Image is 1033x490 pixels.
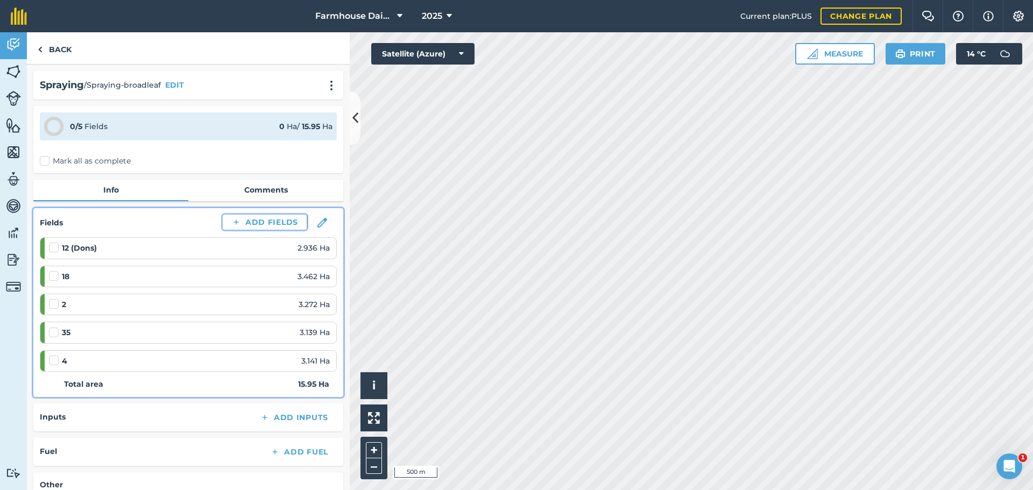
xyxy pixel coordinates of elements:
h2: Spraying [40,77,84,93]
img: svg+xml;base64,PD94bWwgdmVyc2lvbj0iMS4wIiBlbmNvZGluZz0idXRmLTgiPz4KPCEtLSBHZW5lcmF0b3I6IEFkb2JlIE... [6,279,21,294]
span: / Spraying-broadleaf [84,79,161,91]
span: 3.139 Ha [300,326,330,338]
strong: 18 [62,271,69,282]
strong: 4 [62,355,67,367]
img: Two speech bubbles overlapping with the left bubble in the forefront [922,11,935,22]
label: Mark all as complete [40,155,131,167]
strong: 2 [62,299,66,310]
button: Print [886,43,946,65]
h4: Fuel [40,445,57,457]
span: 3.272 Ha [299,299,330,310]
div: Fields [70,120,108,132]
img: svg+xml;base64,PHN2ZyB4bWxucz0iaHR0cDovL3d3dy53My5vcmcvMjAwMC9zdmciIHdpZHRoPSIyMCIgaGVpZ2h0PSIyNC... [325,80,338,91]
strong: 0 / 5 [70,122,82,131]
img: svg+xml;base64,PHN2ZyB3aWR0aD0iMTgiIGhlaWdodD0iMTgiIHZpZXdCb3g9IjAgMCAxOCAxOCIgZmlsbD0ibm9uZSIgeG... [317,218,327,228]
a: Back [27,32,82,64]
img: svg+xml;base64,PD94bWwgdmVyc2lvbj0iMS4wIiBlbmNvZGluZz0idXRmLTgiPz4KPCEtLSBHZW5lcmF0b3I6IEFkb2JlIE... [6,37,21,53]
button: + [366,442,382,458]
img: svg+xml;base64,PD94bWwgdmVyc2lvbj0iMS4wIiBlbmNvZGluZz0idXRmLTgiPz4KPCEtLSBHZW5lcmF0b3I6IEFkb2JlIE... [6,171,21,187]
h4: Inputs [40,411,66,423]
img: Four arrows, one pointing top left, one top right, one bottom right and the last bottom left [368,412,380,424]
img: svg+xml;base64,PHN2ZyB4bWxucz0iaHR0cDovL3d3dy53My5vcmcvMjAwMC9zdmciIHdpZHRoPSIxOSIgaGVpZ2h0PSIyNC... [895,47,905,60]
button: Measure [795,43,875,65]
img: svg+xml;base64,PHN2ZyB4bWxucz0iaHR0cDovL3d3dy53My5vcmcvMjAwMC9zdmciIHdpZHRoPSIxNyIgaGVpZ2h0PSIxNy... [983,10,994,23]
strong: 15.95 [302,122,320,131]
a: Comments [188,180,343,200]
strong: 12 (Dons) [62,242,97,254]
img: svg+xml;base64,PD94bWwgdmVyc2lvbj0iMS4wIiBlbmNvZGluZz0idXRmLTgiPz4KPCEtLSBHZW5lcmF0b3I6IEFkb2JlIE... [6,198,21,214]
a: Info [33,180,188,200]
span: i [372,379,376,392]
strong: 0 [279,122,285,131]
strong: Total area [64,378,103,390]
span: 3.141 Ha [301,355,330,367]
div: Ha / Ha [279,120,332,132]
span: 3.462 Ha [298,271,330,282]
img: Ruler icon [807,48,818,59]
span: 2.936 Ha [298,242,330,254]
span: 1 [1018,453,1027,462]
button: Add Inputs [251,410,337,425]
span: Current plan : PLUS [740,10,812,22]
button: i [360,372,387,399]
iframe: Intercom live chat [996,453,1022,479]
span: 14 ° C [967,43,986,65]
button: Satellite (Azure) [371,43,475,65]
button: – [366,458,382,474]
button: Add Fuel [261,444,337,459]
img: svg+xml;base64,PD94bWwgdmVyc2lvbj0iMS4wIiBlbmNvZGluZz0idXRmLTgiPz4KPCEtLSBHZW5lcmF0b3I6IEFkb2JlIE... [6,468,21,478]
img: svg+xml;base64,PD94bWwgdmVyc2lvbj0iMS4wIiBlbmNvZGluZz0idXRmLTgiPz4KPCEtLSBHZW5lcmF0b3I6IEFkb2JlIE... [6,225,21,241]
img: svg+xml;base64,PHN2ZyB4bWxucz0iaHR0cDovL3d3dy53My5vcmcvMjAwMC9zdmciIHdpZHRoPSI1NiIgaGVpZ2h0PSI2MC... [6,144,21,160]
img: fieldmargin Logo [11,8,27,25]
img: svg+xml;base64,PHN2ZyB4bWxucz0iaHR0cDovL3d3dy53My5vcmcvMjAwMC9zdmciIHdpZHRoPSI1NiIgaGVpZ2h0PSI2MC... [6,63,21,80]
img: svg+xml;base64,PD94bWwgdmVyc2lvbj0iMS4wIiBlbmNvZGluZz0idXRmLTgiPz4KPCEtLSBHZW5lcmF0b3I6IEFkb2JlIE... [6,91,21,106]
img: A cog icon [1012,11,1025,22]
img: svg+xml;base64,PHN2ZyB4bWxucz0iaHR0cDovL3d3dy53My5vcmcvMjAwMC9zdmciIHdpZHRoPSI5IiBoZWlnaHQ9IjI0Ii... [38,43,43,56]
img: svg+xml;base64,PHN2ZyB4bWxucz0iaHR0cDovL3d3dy53My5vcmcvMjAwMC9zdmciIHdpZHRoPSI1NiIgaGVpZ2h0PSI2MC... [6,117,21,133]
h4: Fields [40,217,63,229]
img: svg+xml;base64,PD94bWwgdmVyc2lvbj0iMS4wIiBlbmNvZGluZz0idXRmLTgiPz4KPCEtLSBHZW5lcmF0b3I6IEFkb2JlIE... [994,43,1016,65]
strong: 15.95 Ha [298,378,329,390]
button: Add Fields [223,215,307,230]
img: A question mark icon [952,11,965,22]
button: EDIT [165,79,184,91]
span: Farmhouse Dairy Co. [315,10,393,23]
span: 2025 [422,10,442,23]
img: svg+xml;base64,PD94bWwgdmVyc2lvbj0iMS4wIiBlbmNvZGluZz0idXRmLTgiPz4KPCEtLSBHZW5lcmF0b3I6IEFkb2JlIE... [6,252,21,268]
strong: 35 [62,326,70,338]
button: 14 °C [956,43,1022,65]
a: Change plan [820,8,902,25]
